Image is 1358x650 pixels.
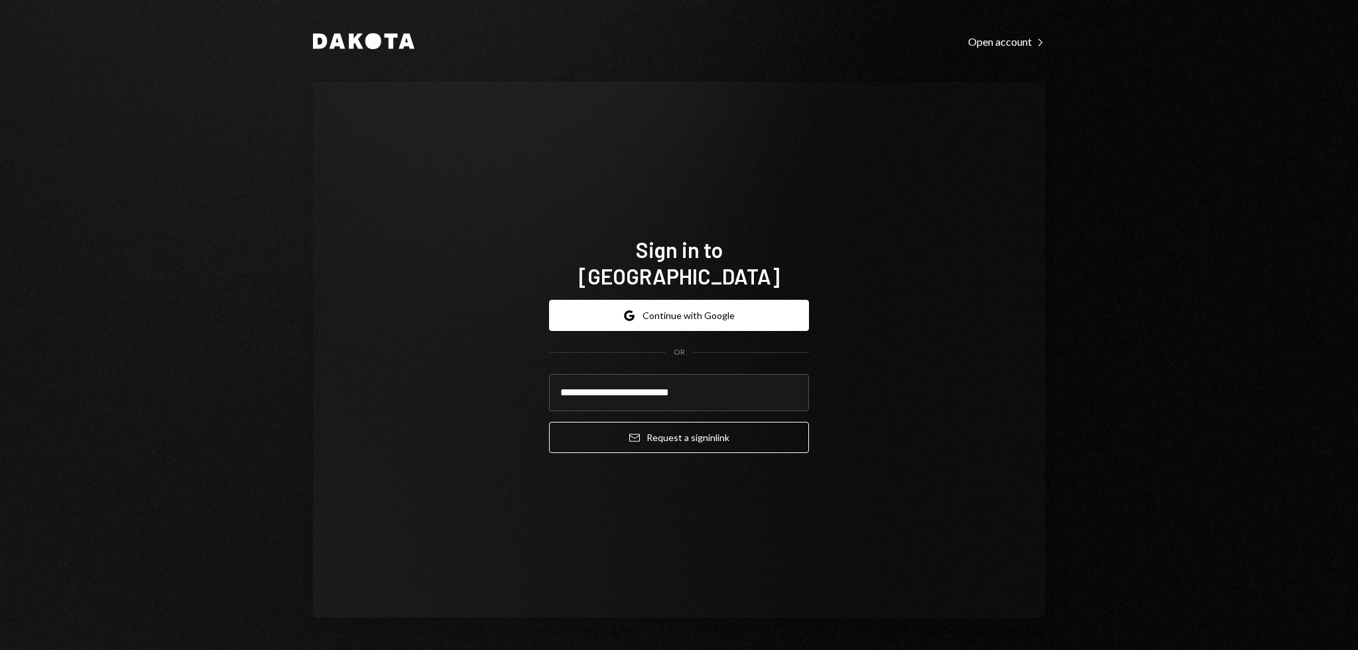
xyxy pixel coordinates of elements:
h1: Sign in to [GEOGRAPHIC_DATA] [549,236,809,289]
div: OR [674,347,685,358]
a: Open account [968,34,1045,48]
button: Request a signinlink [549,422,809,453]
div: Open account [968,35,1045,48]
button: Continue with Google [549,300,809,331]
